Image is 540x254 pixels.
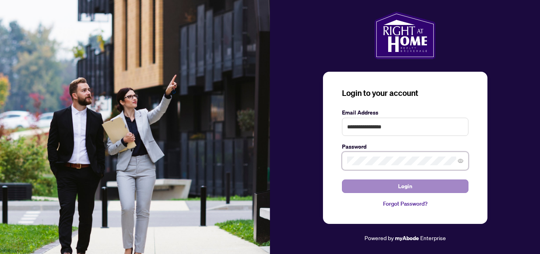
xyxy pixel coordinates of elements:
[374,11,436,59] img: ma-logo
[342,180,468,193] button: Login
[420,234,446,241] span: Enterprise
[395,234,419,243] a: myAbode
[342,88,468,99] h3: Login to your account
[364,234,394,241] span: Powered by
[458,158,463,164] span: eye
[342,108,468,117] label: Email Address
[342,142,468,151] label: Password
[342,199,468,208] a: Forgot Password?
[398,180,412,193] span: Login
